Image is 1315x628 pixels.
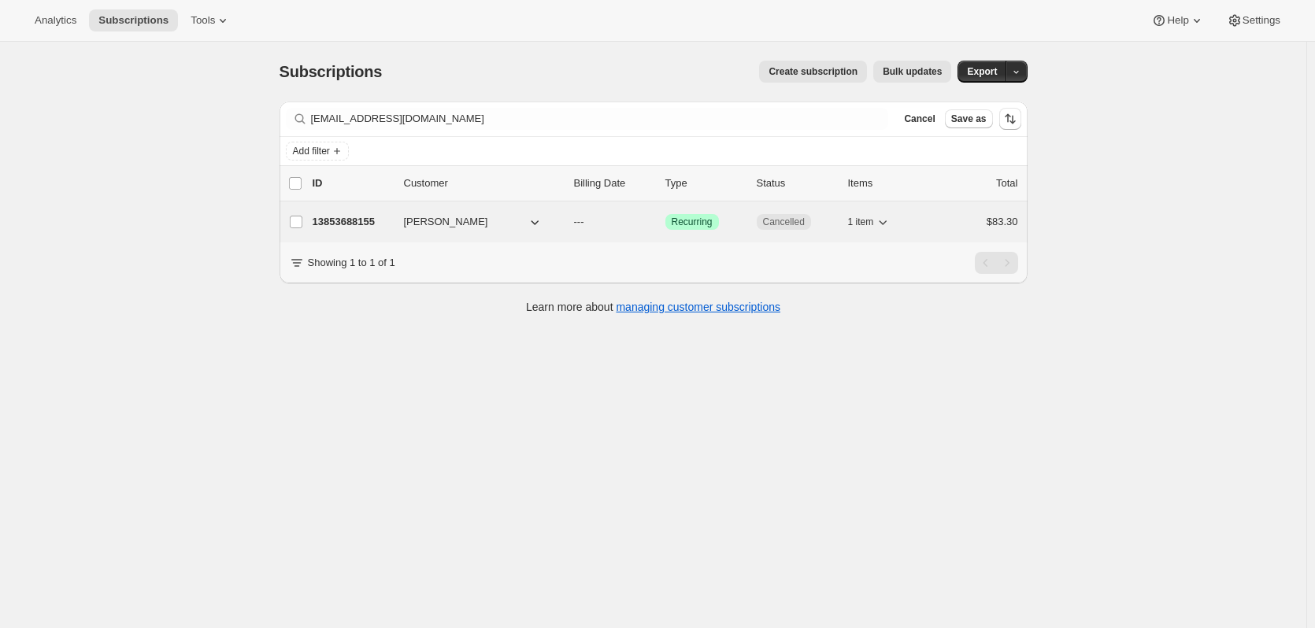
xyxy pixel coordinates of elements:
span: Add filter [293,145,330,157]
span: $83.30 [987,216,1018,227]
button: Create subscription [759,61,867,83]
p: Total [996,175,1017,191]
button: Analytics [25,9,86,31]
span: 1 item [848,216,874,228]
button: 1 item [848,211,891,233]
button: Sort the results [999,108,1021,130]
button: Save as [945,109,993,128]
a: managing customer subscriptions [616,301,780,313]
span: Save as [951,113,987,125]
p: 13853688155 [313,214,391,230]
button: Bulk updates [873,61,951,83]
p: Learn more about [526,299,780,315]
span: Subscriptions [280,63,383,80]
button: Add filter [286,142,349,161]
p: Customer [404,175,561,191]
button: Settings [1217,9,1290,31]
span: Subscriptions [98,14,169,27]
span: Tools [191,14,215,27]
button: Tools [181,9,240,31]
span: Bulk updates [883,65,942,78]
button: Help [1142,9,1213,31]
span: Cancelled [763,216,805,228]
span: Settings [1243,14,1280,27]
span: Recurring [672,216,713,228]
span: [PERSON_NAME] [404,214,488,230]
p: Billing Date [574,175,653,191]
span: --- [574,216,584,227]
div: Type [665,175,744,191]
p: Status [757,175,835,191]
button: Subscriptions [89,9,178,31]
p: ID [313,175,391,191]
nav: Pagination [975,252,1018,274]
button: Export [958,61,1006,83]
input: Filter subscribers [311,108,889,130]
p: Showing 1 to 1 of 1 [308,255,395,271]
span: Export [967,65,997,78]
button: [PERSON_NAME] [394,209,552,235]
span: Analytics [35,14,76,27]
div: IDCustomerBilling DateTypeStatusItemsTotal [313,175,1018,191]
div: 13853688155[PERSON_NAME]---SuccessRecurringCancelled1 item$83.30 [313,211,1018,233]
span: Cancel [904,113,935,125]
span: Create subscription [769,65,858,78]
button: Cancel [898,109,941,128]
div: Items [848,175,927,191]
span: Help [1167,14,1188,27]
